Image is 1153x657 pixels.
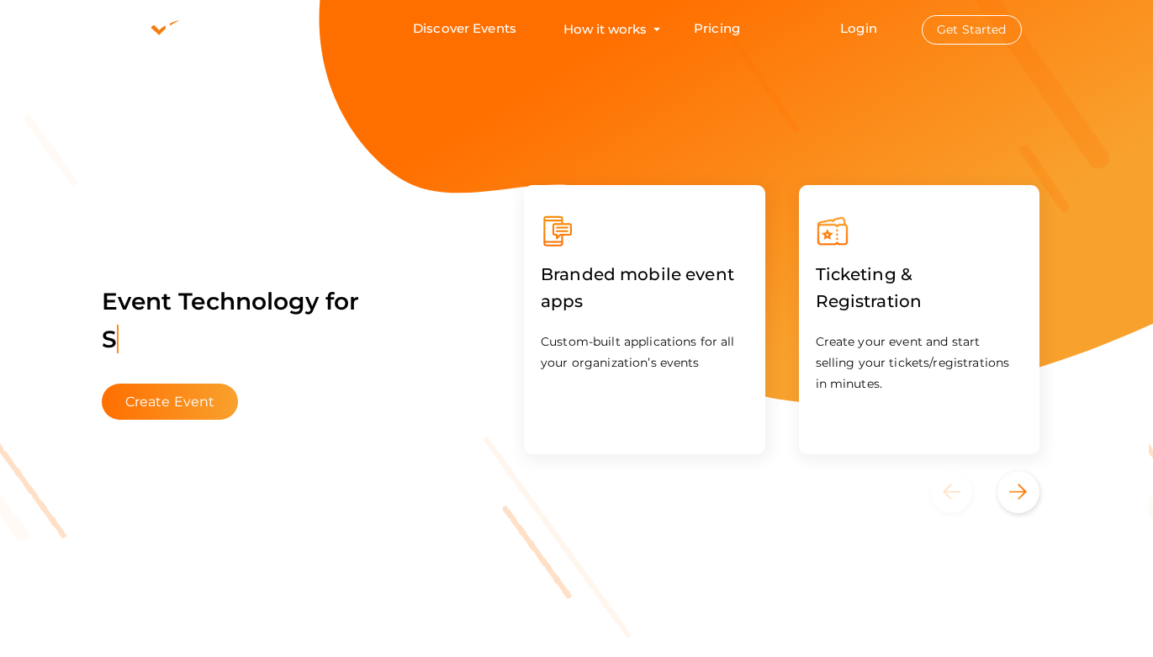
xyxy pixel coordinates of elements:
button: Create Event [102,384,239,420]
a: Discover Events [413,13,516,45]
span: S [102,325,119,353]
p: Custom-built applications for all your organization’s events [541,331,748,374]
a: Ticketing & Registration [816,294,1023,310]
a: Branded mobile event apps [541,294,748,310]
a: Login [840,20,877,36]
a: Pricing [694,13,740,45]
p: Create your event and start selling your tickets/registrations in minutes. [816,331,1023,395]
button: How it works [558,13,652,45]
button: Previous [930,471,993,513]
label: Ticketing & Registration [816,248,1023,327]
label: Branded mobile event apps [541,248,748,327]
button: Get Started [922,15,1022,45]
label: Event Technology for [102,262,360,379]
button: Next [997,471,1039,513]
